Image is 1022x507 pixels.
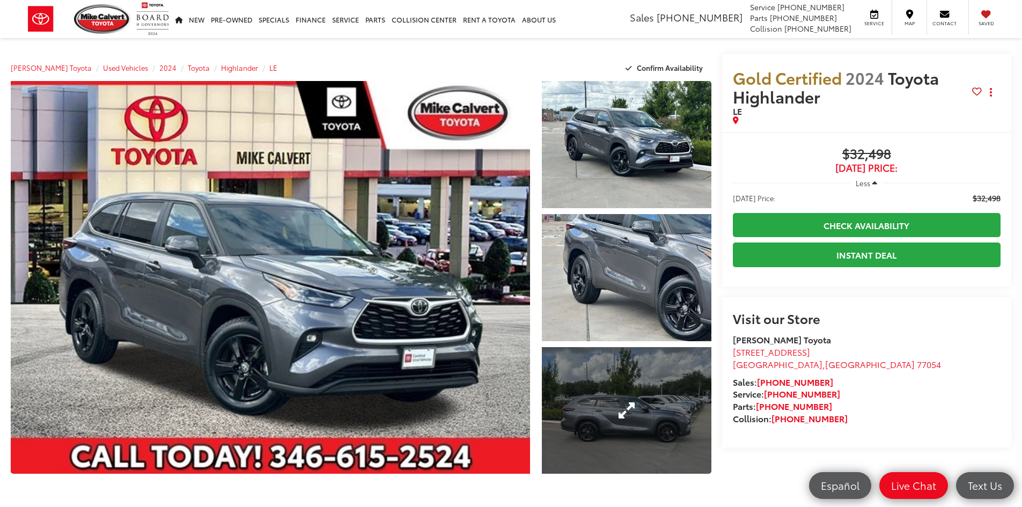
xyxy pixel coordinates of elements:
[917,358,941,370] span: 77054
[973,193,1001,203] span: $32,498
[540,212,712,342] img: 2024 Toyota Highlander LE
[886,479,942,492] span: Live Chat
[733,346,941,370] a: [STREET_ADDRESS] [GEOGRAPHIC_DATA],[GEOGRAPHIC_DATA] 77054
[974,20,998,27] span: Saved
[750,23,782,34] span: Collision
[542,81,711,208] a: Expand Photo 1
[221,63,258,72] a: Highlander
[188,63,210,72] a: Toyota
[733,163,1001,173] span: [DATE] Price:
[733,412,848,424] strong: Collision:
[990,88,992,97] span: dropdown dots
[784,23,851,34] span: [PHONE_NUMBER]
[542,347,711,474] a: Expand Photo 3
[932,20,957,27] span: Contact
[540,79,712,209] img: 2024 Toyota Highlander LE
[956,472,1014,499] a: Text Us
[898,20,921,27] span: Map
[542,214,711,341] a: Expand Photo 2
[856,178,870,188] span: Less
[962,479,1008,492] span: Text Us
[637,63,703,72] span: Confirm Availability
[733,358,822,370] span: [GEOGRAPHIC_DATA]
[757,376,833,388] a: [PHONE_NUMBER]
[733,146,1001,163] span: $32,498
[733,243,1001,267] a: Instant Deal
[982,83,1001,102] button: Actions
[879,472,948,499] a: Live Chat
[733,400,832,412] strong: Parts:
[733,66,939,108] span: Toyota Highlander
[756,400,832,412] a: [PHONE_NUMBER]
[825,358,915,370] span: [GEOGRAPHIC_DATA]
[750,12,768,23] span: Parts
[5,79,535,476] img: 2024 Toyota Highlander LE
[733,213,1001,237] a: Check Availability
[850,173,883,193] button: Less
[74,4,131,34] img: Mike Calvert Toyota
[733,346,810,358] span: [STREET_ADDRESS]
[159,63,177,72] a: 2024
[862,20,886,27] span: Service
[733,333,831,346] strong: [PERSON_NAME] Toyota
[733,105,742,117] span: LE
[815,479,865,492] span: Español
[777,2,844,12] span: [PHONE_NUMBER]
[764,387,840,400] a: [PHONE_NUMBER]
[11,63,92,72] a: [PERSON_NAME] Toyota
[620,58,711,77] button: Confirm Availability
[657,10,742,24] span: [PHONE_NUMBER]
[11,81,530,474] a: Expand Photo 0
[733,66,842,89] span: Gold Certified
[733,358,941,370] span: ,
[103,63,148,72] a: Used Vehicles
[733,376,833,388] strong: Sales:
[269,63,277,72] a: LE
[733,387,840,400] strong: Service:
[770,12,837,23] span: [PHONE_NUMBER]
[750,2,775,12] span: Service
[630,10,654,24] span: Sales
[733,193,776,203] span: [DATE] Price:
[845,66,884,89] span: 2024
[771,412,848,424] a: [PHONE_NUMBER]
[733,311,1001,325] h2: Visit our Store
[809,472,871,499] a: Español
